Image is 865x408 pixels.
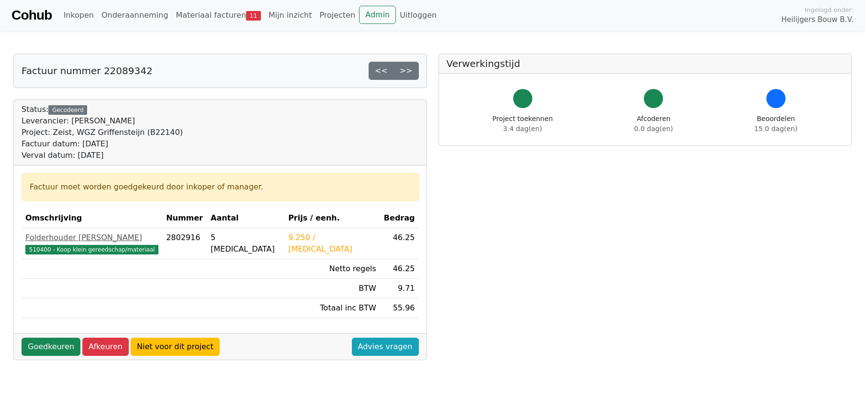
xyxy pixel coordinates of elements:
span: 0.0 dag(en) [634,125,673,132]
span: 15.0 dag(en) [754,125,798,132]
h5: Verwerkingstijd [447,58,844,69]
a: Inkopen [59,6,97,25]
a: Folderhouder [PERSON_NAME]510400 - Koop klein gereedschap/materiaal [25,232,158,255]
span: 3.4 dag(en) [503,125,542,132]
td: 55.96 [380,298,419,318]
a: Projecten [315,6,359,25]
a: Cohub [11,4,52,27]
th: Aantal [207,209,284,228]
span: Heilijgers Bouw B.V. [781,14,854,25]
div: 5 [MEDICAL_DATA] [211,232,281,255]
div: Status: [22,104,183,161]
th: Prijs / eenh. [284,209,380,228]
div: Afcoderen [634,114,673,134]
div: Factuur moet worden goedgekeurd door inkoper of manager. [30,181,411,193]
th: Nummer [162,209,207,228]
div: 9.250 / [MEDICAL_DATA] [288,232,376,255]
div: Factuur datum: [DATE] [22,138,183,150]
div: Project: Zeist, WGZ Griffensteijn (B22140) [22,127,183,138]
div: Folderhouder [PERSON_NAME] [25,232,158,243]
a: Afkeuren [82,338,129,356]
a: Goedkeuren [22,338,80,356]
div: Gecodeerd [48,105,87,115]
td: 46.25 [380,228,419,259]
a: Advies vragen [352,338,419,356]
span: 510400 - Koop klein gereedschap/materiaal [25,245,158,254]
h5: Factuur nummer 22089342 [22,65,153,77]
th: Bedrag [380,209,419,228]
a: Materiaal facturen11 [172,6,265,25]
td: Netto regels [284,259,380,279]
a: Onderaanneming [98,6,172,25]
span: 11 [246,11,261,21]
a: << [369,62,394,80]
div: Verval datum: [DATE] [22,150,183,161]
a: Mijn inzicht [265,6,316,25]
td: Totaal inc BTW [284,298,380,318]
a: Uitloggen [396,6,440,25]
div: Project toekennen [493,114,553,134]
a: Niet voor dit project [131,338,220,356]
span: Ingelogd onder: [805,5,854,14]
td: 2802916 [162,228,207,259]
div: Beoordelen [754,114,798,134]
a: Admin [359,6,396,24]
td: BTW [284,279,380,298]
td: 9.71 [380,279,419,298]
a: >> [393,62,419,80]
div: Leverancier: [PERSON_NAME] [22,115,183,127]
th: Omschrijving [22,209,162,228]
td: 46.25 [380,259,419,279]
